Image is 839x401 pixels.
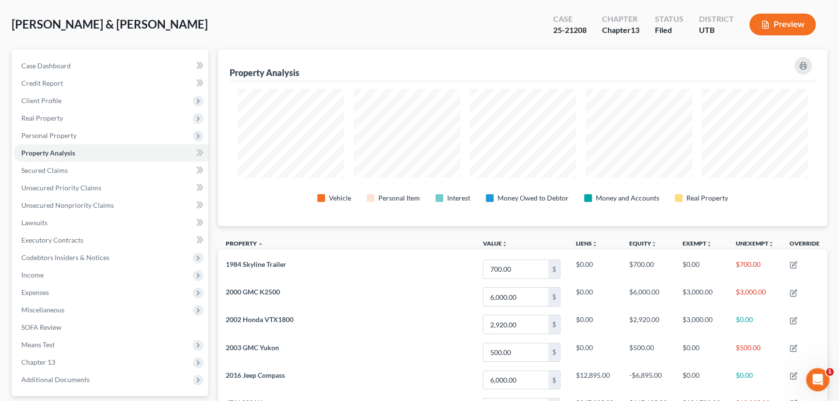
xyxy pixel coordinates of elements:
[728,255,782,283] td: $700.00
[683,240,712,247] a: Exemptunfold_more
[699,25,734,36] div: UTB
[621,366,675,394] td: -$6,895.00
[230,67,299,78] div: Property Analysis
[226,315,294,324] span: 2002 Honda VTX1800
[631,25,639,34] span: 13
[483,371,548,389] input: 0.00
[21,236,83,244] span: Executory Contracts
[568,255,621,283] td: $0.00
[621,339,675,366] td: $500.00
[483,315,548,334] input: 0.00
[655,25,684,36] div: Filed
[553,25,587,36] div: 25-21208
[258,241,264,247] i: expand_less
[14,162,208,179] a: Secured Claims
[21,149,75,157] span: Property Analysis
[568,366,621,394] td: $12,895.00
[675,311,728,339] td: $3,000.00
[728,366,782,394] td: $0.00
[329,193,351,203] div: Vehicle
[602,25,639,36] div: Chapter
[21,96,62,105] span: Client Profile
[675,339,728,366] td: $0.00
[226,371,285,379] span: 2016 Jeep Compass
[502,241,508,247] i: unfold_more
[21,131,77,139] span: Personal Property
[21,253,109,262] span: Codebtors Insiders & Notices
[14,197,208,214] a: Unsecured Nonpriority Claims
[226,240,264,247] a: Property expand_less
[483,343,548,362] input: 0.00
[553,14,587,25] div: Case
[568,283,621,310] td: $0.00
[675,366,728,394] td: $0.00
[782,234,827,256] th: Override
[14,214,208,231] a: Lawsuits
[826,368,834,376] span: 1
[226,260,286,268] span: 1984 Skyline Trailer
[592,241,598,247] i: unfold_more
[21,375,90,384] span: Additional Documents
[483,260,548,278] input: 0.00
[568,311,621,339] td: $0.00
[706,241,712,247] i: unfold_more
[21,323,62,331] span: SOFA Review
[14,231,208,249] a: Executory Contracts
[675,255,728,283] td: $0.00
[226,343,279,352] span: 2003 GMC Yukon
[728,339,782,366] td: $500.00
[21,306,64,314] span: Miscellaneous
[447,193,470,203] div: Interest
[602,14,639,25] div: Chapter
[548,315,560,334] div: $
[21,184,101,192] span: Unsecured Priority Claims
[651,241,657,247] i: unfold_more
[548,260,560,278] div: $
[728,283,782,310] td: $3,000.00
[14,75,208,92] a: Credit Report
[12,17,208,31] span: [PERSON_NAME] & [PERSON_NAME]
[806,368,829,391] iframe: Intercom live chat
[621,311,675,339] td: $2,920.00
[21,79,63,87] span: Credit Report
[629,240,657,247] a: Equityunfold_more
[568,339,621,366] td: $0.00
[548,371,560,389] div: $
[596,193,659,203] div: Money and Accounts
[378,193,420,203] div: Personal Item
[483,240,508,247] a: Valueunfold_more
[548,343,560,362] div: $
[686,193,728,203] div: Real Property
[749,14,816,35] button: Preview
[21,288,49,296] span: Expenses
[14,319,208,336] a: SOFA Review
[675,283,728,310] td: $3,000.00
[728,311,782,339] td: $0.00
[21,166,68,174] span: Secured Claims
[21,358,55,366] span: Chapter 13
[548,288,560,306] div: $
[21,114,63,122] span: Real Property
[21,340,55,349] span: Means Test
[14,144,208,162] a: Property Analysis
[21,62,71,70] span: Case Dashboard
[483,288,548,306] input: 0.00
[21,218,47,227] span: Lawsuits
[14,57,208,75] a: Case Dashboard
[736,240,774,247] a: Unexemptunfold_more
[21,201,114,209] span: Unsecured Nonpriority Claims
[655,14,684,25] div: Status
[621,283,675,310] td: $6,000.00
[497,193,569,203] div: Money Owed to Debtor
[768,241,774,247] i: unfold_more
[576,240,598,247] a: Liensunfold_more
[14,179,208,197] a: Unsecured Priority Claims
[21,271,44,279] span: Income
[699,14,734,25] div: District
[226,288,280,296] span: 2000 GMC K2500
[621,255,675,283] td: $700.00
